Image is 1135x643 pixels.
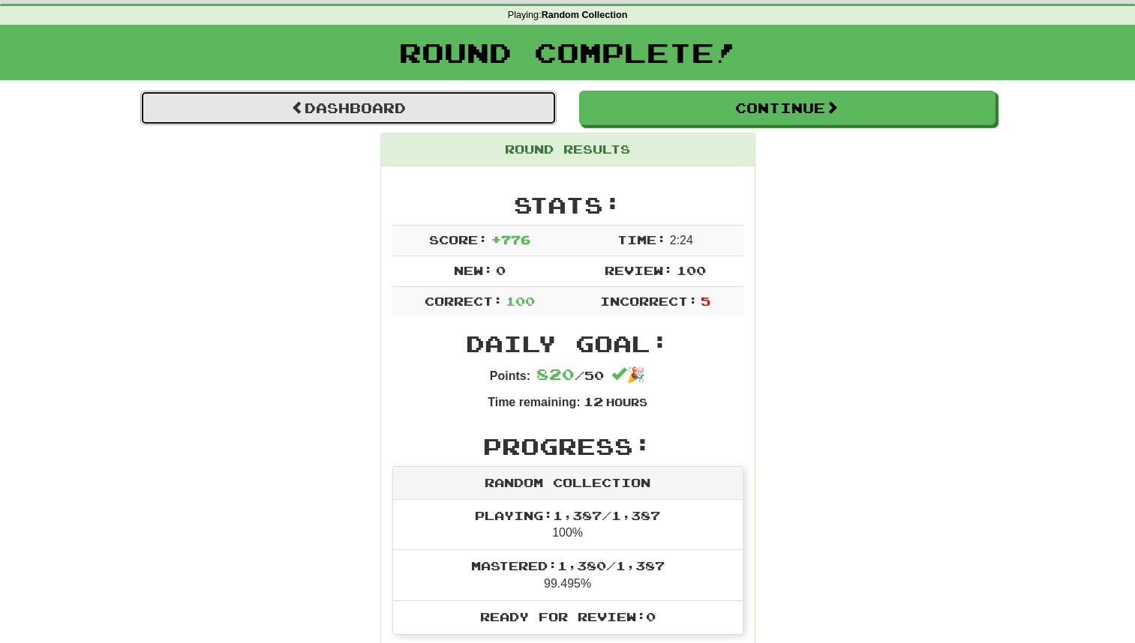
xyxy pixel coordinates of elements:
span: New: [454,263,493,277]
span: 2 : 24 [670,234,693,247]
span: 12 [583,394,602,408]
span: 0 [496,263,506,277]
span: Ready for Review: 0 [480,609,656,624]
span: 5 [701,294,710,308]
h1: Round Complete! [5,37,1130,67]
a: Dashboard [140,91,557,125]
span: Score: [429,232,488,247]
li: 99.495% [393,549,743,601]
span: 100 [506,294,535,308]
span: Review: [605,263,673,277]
span: + 776 [491,232,530,247]
li: 100% [393,500,743,551]
div: Random Collection [393,467,743,500]
span: Incorrect: [600,294,698,308]
strong: Points: [490,369,530,382]
span: Correct: [425,294,503,308]
h2: Progress: [392,434,743,459]
strong: Random Collection [542,10,628,20]
span: Playing: 1,387 / 1,387 [475,508,660,522]
small: Hours [606,396,647,408]
span: 820 [536,365,575,383]
div: Round Results [381,133,755,166]
button: Continue [579,91,995,125]
h2: Stats: [392,193,743,217]
span: Mastered: 1,380 / 1,387 [471,558,665,573]
span: 🎉 [611,366,645,383]
h2: Daily Goal: [392,331,743,356]
span: / 50 [536,368,604,382]
strong: Time remaining: [488,396,580,408]
span: 100 [677,263,706,277]
span: Time: [617,232,666,247]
